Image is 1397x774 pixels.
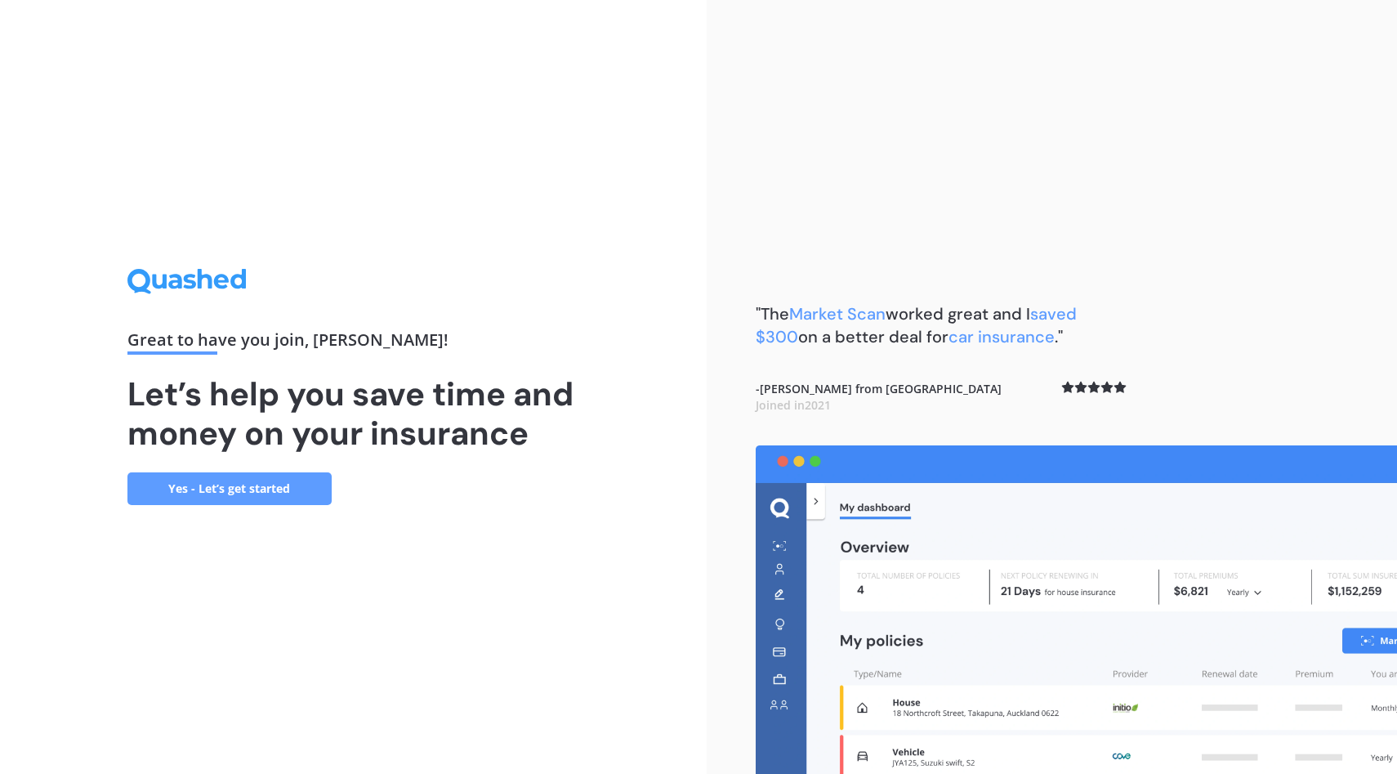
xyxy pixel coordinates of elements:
span: Joined in 2021 [756,397,831,413]
b: - [PERSON_NAME] from [GEOGRAPHIC_DATA] [756,381,1002,413]
div: Great to have you join , [PERSON_NAME] ! [127,332,580,355]
b: "The worked great and I on a better deal for ." [756,303,1077,347]
span: car insurance [948,326,1055,347]
span: Market Scan [789,303,886,324]
h1: Let’s help you save time and money on your insurance [127,374,580,453]
img: dashboard.webp [756,445,1397,774]
span: saved $300 [756,303,1077,347]
a: Yes - Let’s get started [127,472,332,505]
